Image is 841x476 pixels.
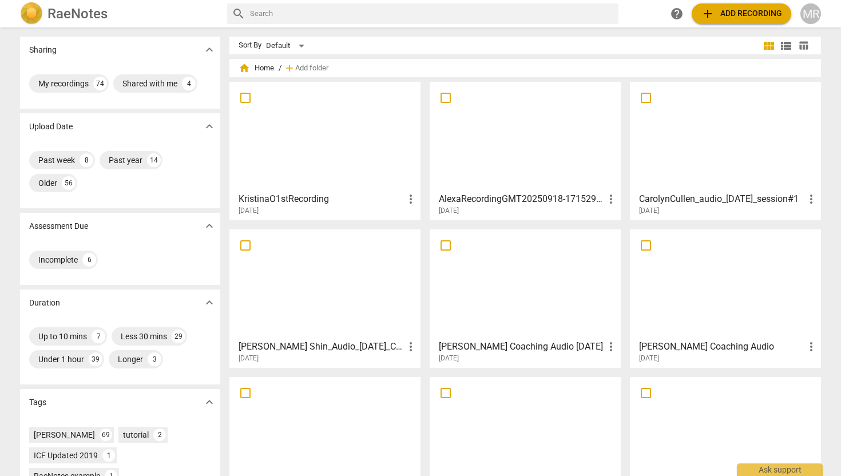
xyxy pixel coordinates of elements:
[29,297,60,309] p: Duration
[34,429,95,441] div: [PERSON_NAME]
[239,41,261,50] div: Sort By
[203,43,216,57] span: expand_more
[439,192,604,206] h3: AlexaRecordingGMT20250918-171529_Recording_1280x720
[250,5,614,23] input: Search
[777,37,795,54] button: List view
[172,330,185,343] div: 29
[201,217,218,235] button: Show more
[34,450,98,461] div: ICF Updated 2019
[38,154,75,166] div: Past week
[439,206,459,216] span: [DATE]
[266,37,308,55] div: Default
[29,396,46,408] p: Tags
[203,120,216,133] span: expand_more
[737,463,823,476] div: Ask support
[203,296,216,310] span: expand_more
[284,62,295,74] span: add
[147,153,161,167] div: 14
[701,7,782,21] span: Add recording
[760,37,777,54] button: Tile view
[121,331,167,342] div: Less 30 mins
[29,121,73,133] p: Upload Date
[92,330,105,343] div: 7
[232,7,245,21] span: search
[29,220,88,232] p: Assessment Due
[239,340,404,354] h3: Anne Shin_Audio_9-15-25_Coaching Session1
[80,153,93,167] div: 8
[20,2,218,25] a: LogoRaeNotes
[239,192,404,206] h3: KristinaO1stRecording
[434,233,617,363] a: [PERSON_NAME] Coaching Audio [DATE][DATE]
[639,340,804,354] h3: Nikki Coaching Audio
[434,86,617,215] a: AlexaRecordingGMT20250918-171529_Recording_1280x720[DATE]
[123,429,149,441] div: tutorial
[201,294,218,311] button: Show more
[639,192,804,206] h3: CarolynCullen_audio_9-21-25_session#1
[639,354,659,363] span: [DATE]
[38,78,89,89] div: My recordings
[201,394,218,411] button: Show more
[100,429,112,441] div: 69
[604,340,618,354] span: more_vert
[38,354,84,365] div: Under 1 hour
[148,352,161,366] div: 3
[239,354,259,363] span: [DATE]
[118,354,143,365] div: Longer
[404,340,418,354] span: more_vert
[798,40,809,51] span: table_chart
[233,86,416,215] a: KristinaO1stRecording[DATE]
[634,233,817,363] a: [PERSON_NAME] Coaching Audio[DATE]
[239,62,250,74] span: home
[233,233,416,363] a: [PERSON_NAME] Shin_Audio_[DATE]_Coaching Session1[DATE]
[667,3,687,24] a: Help
[800,3,821,24] button: MR
[182,77,196,90] div: 4
[439,340,604,354] h3: Matt Coaching Audio 9-18-25
[404,192,418,206] span: more_vert
[692,3,791,24] button: Upload
[20,2,43,25] img: Logo
[38,254,78,265] div: Incomplete
[62,176,76,190] div: 56
[295,64,328,73] span: Add folder
[89,352,102,366] div: 39
[201,118,218,135] button: Show more
[201,41,218,58] button: Show more
[102,449,115,462] div: 1
[47,6,108,22] h2: RaeNotes
[82,253,96,267] div: 6
[239,206,259,216] span: [DATE]
[29,44,57,56] p: Sharing
[804,192,818,206] span: more_vert
[604,192,618,206] span: more_vert
[93,77,107,90] div: 74
[109,154,142,166] div: Past year
[670,7,684,21] span: help
[279,64,281,73] span: /
[38,331,87,342] div: Up to 10 mins
[804,340,818,354] span: more_vert
[122,78,177,89] div: Shared with me
[701,7,715,21] span: add
[634,86,817,215] a: CarolynCullen_audio_[DATE]_session#1[DATE]
[762,39,776,53] span: view_module
[439,354,459,363] span: [DATE]
[239,62,274,74] span: Home
[38,177,57,189] div: Older
[779,39,793,53] span: view_list
[203,219,216,233] span: expand_more
[795,37,812,54] button: Table view
[639,206,659,216] span: [DATE]
[203,395,216,409] span: expand_more
[153,429,166,441] div: 2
